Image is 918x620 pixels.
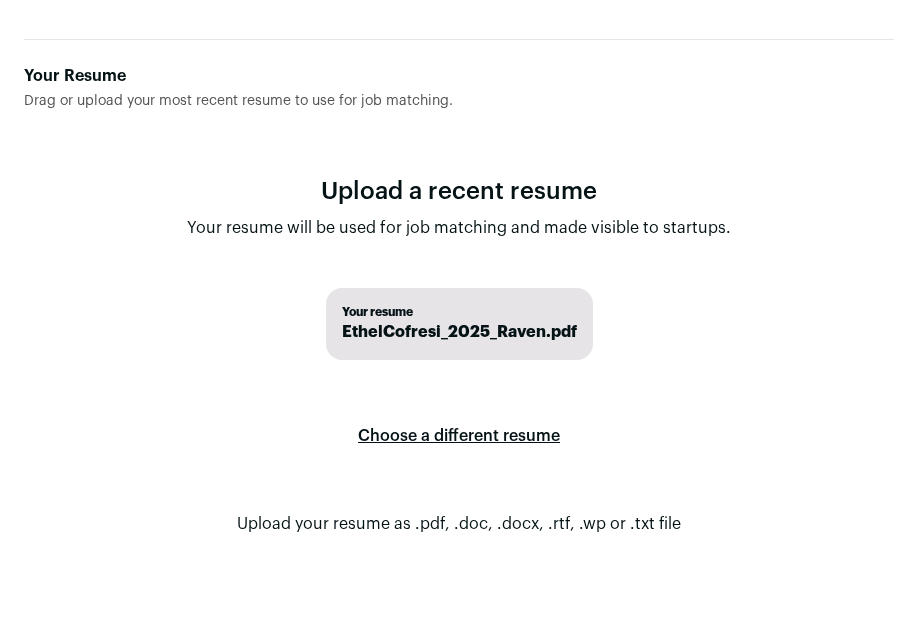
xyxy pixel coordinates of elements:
label: Choose a different resume [358,408,560,464]
span: EthelCofresi_2025_Raven.pdf [342,320,577,344]
p: Your resume will be used for job matching and made visible to startups. [187,216,731,240]
div: Your Resume [24,64,894,88]
span: Your resume [342,304,577,320]
span: Drag or upload your most recent resume to use for job matching. [24,94,453,108]
p: Upload your resume as .pdf, .doc, .docx, .rtf, .wp or .txt file [237,512,681,536]
h1: Upload a recent resume [187,176,731,208]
